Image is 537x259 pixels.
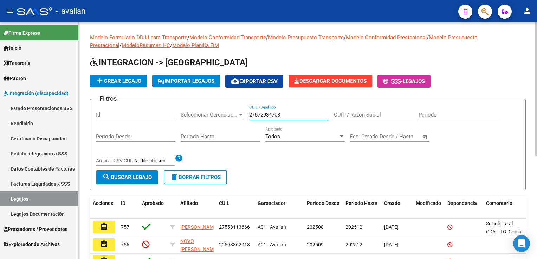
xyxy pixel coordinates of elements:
[189,34,266,41] a: Modelo Conformidad Transporte
[483,196,525,219] datatable-header-cell: Comentario
[403,78,425,85] span: Legajos
[4,29,40,37] span: Firma Express
[121,200,125,206] span: ID
[225,75,283,88] button: Exportar CSV
[345,242,362,247] span: 202512
[385,133,419,140] input: Fecha fin
[258,224,286,230] span: A01 - Avalian
[523,7,531,15] mat-icon: person
[121,242,129,247] span: 756
[265,133,280,140] span: Todos
[177,196,216,219] datatable-header-cell: Afiliado
[513,235,530,252] div: Open Intercom Messenger
[164,170,227,184] button: Borrar Filtros
[268,34,344,41] a: Modelo Presupuesto Transporte
[383,78,403,85] span: -
[345,224,362,230] span: 202512
[180,238,218,252] span: NOVO [PERSON_NAME]
[4,74,26,82] span: Padrón
[134,158,175,164] input: Archivo CSV CUIL
[384,242,399,247] span: [DATE]
[304,196,343,219] datatable-header-cell: Periodo Desde
[258,242,286,247] span: A01 - Avalian
[102,174,152,180] span: Buscar Legajo
[219,224,250,230] span: 27553113666
[6,7,14,15] mat-icon: menu
[258,200,285,206] span: Gerenciador
[90,196,118,219] datatable-header-cell: Acciones
[170,174,221,180] span: Borrar Filtros
[4,59,31,67] span: Tesorería
[4,225,67,233] span: Prestadores / Proveedores
[486,221,521,243] span: Se solicita al CDA: - TO: Copia póliza.-
[96,78,141,84] span: Crear Legajo
[346,34,427,41] a: Modelo Conformidad Prestacional
[90,75,147,87] button: Crear Legajo
[381,196,413,219] datatable-header-cell: Creado
[219,200,229,206] span: CUIL
[172,42,219,48] a: Modelo Planilla FIM
[90,34,187,41] a: Modelo Formulario DDJJ para Transporte
[219,242,250,247] span: 20598362018
[121,224,129,230] span: 757
[4,240,60,248] span: Explorador de Archivos
[307,200,339,206] span: Periodo Desde
[231,77,239,85] mat-icon: cloud_download
[96,77,104,85] mat-icon: add
[142,200,164,206] span: Aprobado
[152,75,220,87] button: IMPORTAR LEGAJOS
[447,200,477,206] span: Dependencia
[139,196,167,219] datatable-header-cell: Aprobado
[175,154,183,162] mat-icon: help
[122,42,170,48] a: ModeloResumen HC
[180,224,218,230] span: [PERSON_NAME]
[96,170,158,184] button: Buscar Legajo
[307,242,324,247] span: 202509
[307,224,324,230] span: 202508
[158,78,214,84] span: IMPORTAR LEGAJOS
[421,133,429,141] button: Open calendar
[4,89,69,97] span: Integración (discapacidad)
[343,196,381,219] datatable-header-cell: Periodo Hasta
[345,200,377,206] span: Periodo Hasta
[350,133,379,140] input: Fecha inicio
[294,78,367,84] span: Descargar Documentos
[118,196,139,219] datatable-header-cell: ID
[181,112,238,118] span: Seleccionar Gerenciador
[384,224,399,230] span: [DATE]
[180,200,198,206] span: Afiliado
[56,4,85,19] span: - avalian
[93,200,113,206] span: Acciones
[289,75,372,87] button: Descargar Documentos
[96,158,134,164] span: Archivo CSV CUIL
[96,94,120,104] h3: Filtros
[377,75,431,88] button: -Legajos
[413,196,445,219] datatable-header-cell: Modificado
[255,196,304,219] datatable-header-cell: Gerenciador
[4,44,21,52] span: Inicio
[486,200,512,206] span: Comentario
[216,196,255,219] datatable-header-cell: CUIL
[384,200,400,206] span: Creado
[100,240,108,248] mat-icon: assignment
[102,173,111,181] mat-icon: search
[170,173,179,181] mat-icon: delete
[445,196,483,219] datatable-header-cell: Dependencia
[231,78,278,85] span: Exportar CSV
[100,223,108,231] mat-icon: assignment
[90,58,248,67] span: INTEGRACION -> [GEOGRAPHIC_DATA]
[416,200,441,206] span: Modificado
